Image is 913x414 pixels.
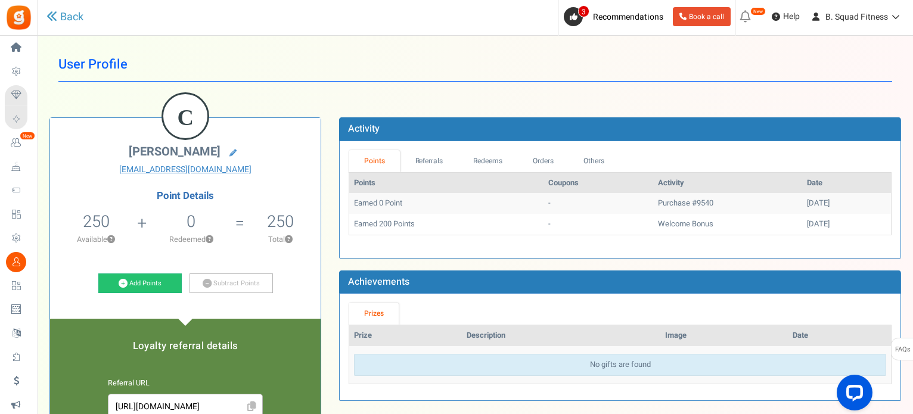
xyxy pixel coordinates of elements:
[673,7,731,26] a: Book a call
[5,133,32,153] a: New
[98,273,182,294] a: Add Points
[348,275,409,289] b: Achievements
[50,191,321,201] h4: Point Details
[807,198,886,209] div: [DATE]
[267,213,294,231] h5: 250
[462,325,660,346] th: Description
[349,150,400,172] a: Points
[807,219,886,230] div: [DATE]
[578,5,589,17] span: 3
[825,11,888,23] span: B. Squad Fitness
[400,150,458,172] a: Referrals
[148,234,234,245] p: Redeemed
[544,173,654,194] th: Coupons
[802,173,891,194] th: Date
[349,214,543,235] td: Earned 200 Points
[349,303,399,325] a: Prizes
[206,236,213,244] button: ?
[653,173,802,194] th: Activity
[458,150,518,172] a: Redeems
[62,341,309,351] h5: Loyalty referral details
[58,48,892,82] h1: User Profile
[660,325,788,346] th: Image
[653,214,802,235] td: Welcome Bonus
[187,213,195,231] h5: 0
[246,234,315,245] p: Total
[20,132,35,140] em: New
[895,338,911,361] span: FAQs
[517,150,569,172] a: Orders
[349,193,543,214] td: Earned 0 Point
[544,214,654,235] td: -
[564,7,668,26] a: 3 Recommendations
[129,143,221,160] span: [PERSON_NAME]
[107,236,115,244] button: ?
[163,94,207,141] figcaption: C
[56,234,136,245] p: Available
[108,379,263,388] h6: Referral URL
[569,150,620,172] a: Others
[349,325,462,346] th: Prize
[5,4,32,31] img: Gratisfaction
[750,7,766,15] em: New
[788,325,891,346] th: Date
[767,7,805,26] a: Help
[285,236,293,244] button: ?
[59,164,312,176] a: [EMAIL_ADDRESS][DOMAIN_NAME]
[354,354,886,376] div: No gifts are found
[190,273,273,294] a: Subtract Points
[544,193,654,214] td: -
[653,193,802,214] td: Purchase #9540
[349,173,543,194] th: Points
[780,11,800,23] span: Help
[83,210,110,234] span: 250
[348,122,380,136] b: Activity
[593,11,663,23] span: Recommendations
